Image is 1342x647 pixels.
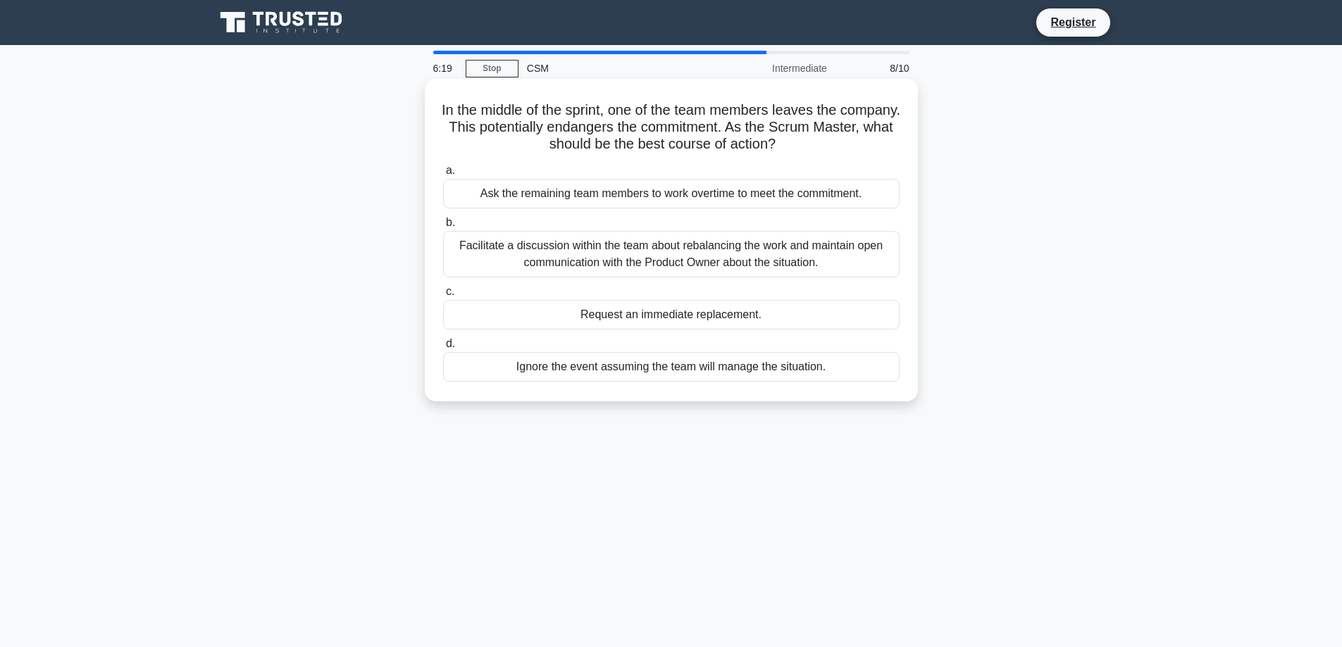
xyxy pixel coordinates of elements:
div: Ask the remaining team members to work overtime to meet the commitment. [443,179,900,208]
span: c. [446,285,454,297]
div: CSM [518,54,712,82]
a: Register [1042,13,1104,31]
div: Ignore the event assuming the team will manage the situation. [443,352,900,382]
span: b. [446,216,455,228]
span: a. [446,164,455,176]
div: Facilitate a discussion within the team about rebalancing the work and maintain open communicatio... [443,231,900,277]
div: 8/10 [835,54,918,82]
div: Intermediate [712,54,835,82]
div: 6:19 [425,54,466,82]
span: d. [446,337,455,349]
div: Request an immediate replacement. [443,300,900,329]
h5: In the middle of the sprint, one of the team members leaves the company. This potentially endange... [442,101,901,153]
a: Stop [466,60,518,77]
